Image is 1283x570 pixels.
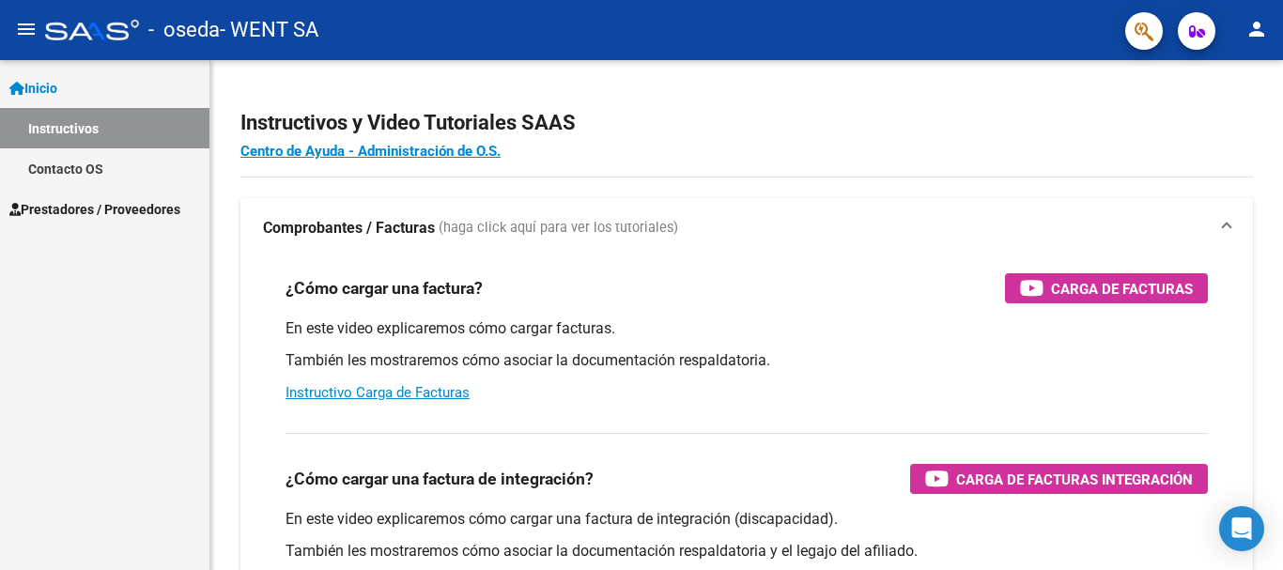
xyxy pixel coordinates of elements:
mat-icon: menu [15,18,38,40]
p: En este video explicaremos cómo cargar una factura de integración (discapacidad). [286,509,1208,530]
span: Carga de Facturas [1051,277,1193,300]
strong: Comprobantes / Facturas [263,218,435,239]
a: Instructivo Carga de Facturas [286,384,470,401]
p: En este video explicaremos cómo cargar facturas. [286,318,1208,339]
mat-expansion-panel-header: Comprobantes / Facturas (haga click aquí para ver los tutoriales) [240,198,1253,258]
a: Centro de Ayuda - Administración de O.S. [240,143,501,160]
span: Prestadores / Proveedores [9,199,180,220]
span: - WENT SA [220,9,318,51]
span: (haga click aquí para ver los tutoriales) [439,218,678,239]
span: - oseda [148,9,220,51]
h3: ¿Cómo cargar una factura de integración? [286,466,594,492]
h2: Instructivos y Video Tutoriales SAAS [240,105,1253,141]
p: También les mostraremos cómo asociar la documentación respaldatoria y el legajo del afiliado. [286,541,1208,562]
button: Carga de Facturas Integración [910,464,1208,494]
span: Inicio [9,78,57,99]
mat-icon: person [1245,18,1268,40]
div: Open Intercom Messenger [1219,506,1264,551]
h3: ¿Cómo cargar una factura? [286,275,483,301]
p: También les mostraremos cómo asociar la documentación respaldatoria. [286,350,1208,371]
span: Carga de Facturas Integración [956,468,1193,491]
button: Carga de Facturas [1005,273,1208,303]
